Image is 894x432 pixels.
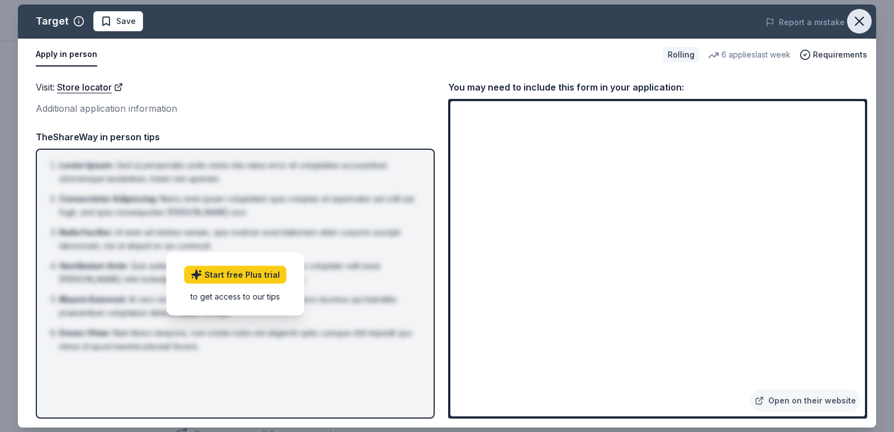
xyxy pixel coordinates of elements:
[36,80,435,94] div: Visit :
[59,226,418,253] li: Ut enim ad minima veniam, quis nostrum exercitationem ullam corporis suscipit laboriosam, nisi ut...
[36,12,69,30] div: Target
[59,159,418,186] li: Sed ut perspiciatis unde omnis iste natus error sit voluptatem accusantium doloremque laudantium,...
[59,295,126,304] span: Mauris Euismod :
[36,130,435,144] div: TheShareWay in person tips
[59,160,114,170] span: Lorem Ipsum :
[184,290,287,302] div: to get access to our tips
[750,390,860,412] a: Open on their website
[59,259,418,286] li: Quis autem vel eum iure reprehenderit qui in ea voluptate velit esse [PERSON_NAME] nihil molestia...
[57,80,123,94] a: Store locator
[765,16,845,29] button: Report a mistake
[708,48,791,61] div: 6 applies last week
[36,43,97,67] button: Apply in person
[59,326,418,353] li: Nam libero tempore, cum soluta nobis est eligendi optio cumque nihil impedit quo minus id quod ma...
[663,47,699,63] div: Rolling
[59,293,418,320] li: At vero eos et accusamus et iusto odio dignissimos ducimus qui blanditiis praesentium voluptatum ...
[59,261,129,270] span: Vestibulum Ante :
[800,48,867,61] button: Requirements
[59,192,418,219] li: Nemo enim ipsam voluptatem quia voluptas sit aspernatur aut odit aut fugit, sed quia consequuntur...
[59,328,111,338] span: Donec Vitae :
[116,15,136,28] span: Save
[184,265,287,283] a: Start free Plus trial
[93,11,143,31] button: Save
[813,48,867,61] span: Requirements
[448,80,867,94] div: You may need to include this form in your application:
[59,194,158,203] span: Consectetur Adipiscing :
[36,101,435,116] div: Additional application information
[59,227,112,237] span: Nulla Facilisi :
